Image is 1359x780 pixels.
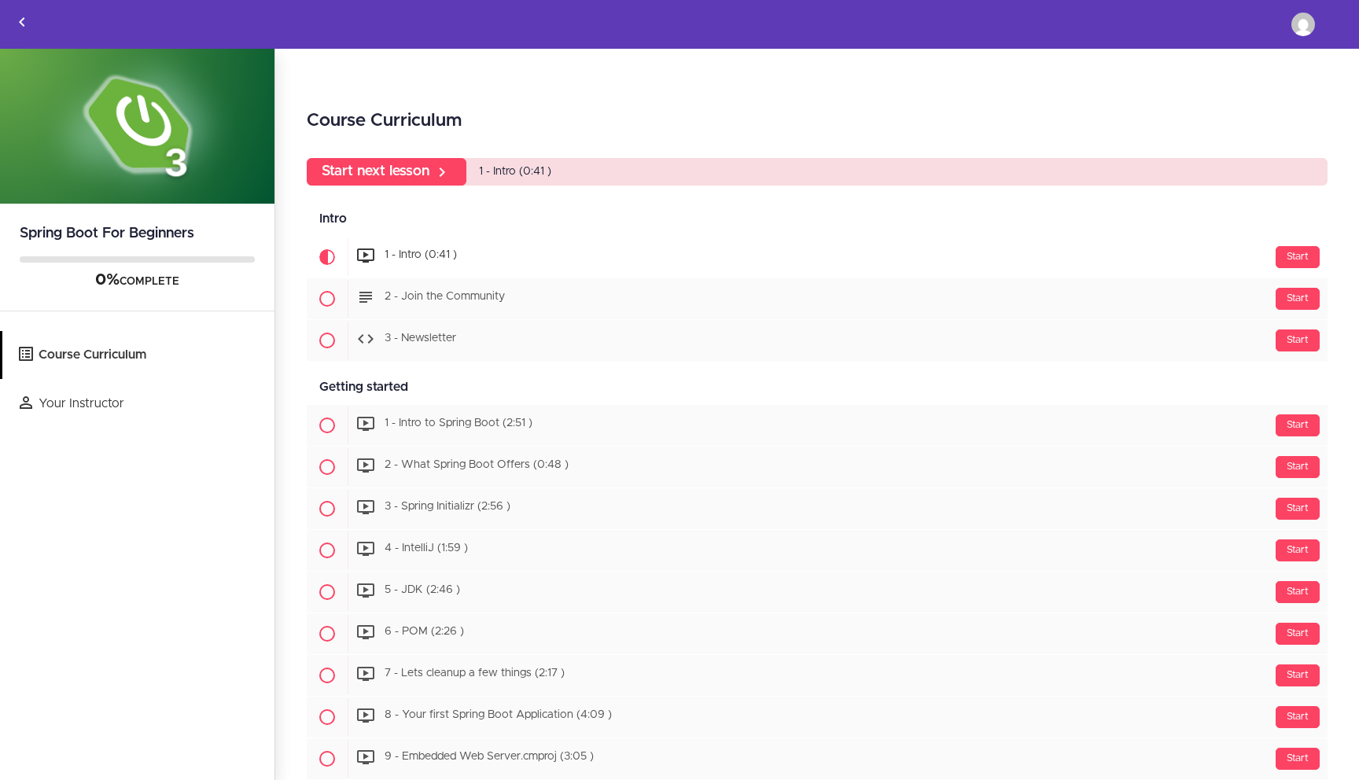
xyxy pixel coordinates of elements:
span: 3 - Newsletter [385,333,456,344]
div: Start [1276,581,1320,603]
div: Start [1276,414,1320,436]
div: Start [1276,246,1320,268]
span: 8 - Your first Spring Boot Application (4:09 ) [385,710,612,721]
a: Start 9 - Embedded Web Server.cmproj (3:05 ) [307,738,1328,779]
h2: Course Curriculum [307,108,1328,134]
a: Start 6 - POM (2:26 ) [307,613,1328,654]
div: Start [1276,329,1320,351]
span: 6 - POM (2:26 ) [385,627,464,638]
span: Current item [307,237,348,278]
div: Start [1276,288,1320,310]
a: Start 2 - Join the Community [307,278,1328,319]
svg: Back to courses [13,13,31,31]
a: Current item Start 1 - Intro (0:41 ) [307,237,1328,278]
span: 1 - Intro to Spring Boot (2:51 ) [385,418,532,429]
span: 1 - Intro (0:41 ) [479,166,551,177]
span: 1 - Intro (0:41 ) [385,250,457,261]
img: thomasvivia03@gmail.com [1291,13,1315,36]
a: Start 4 - IntelliJ (1:59 ) [307,530,1328,571]
div: Intro [307,201,1328,237]
div: Start [1276,498,1320,520]
a: Start 1 - Intro to Spring Boot (2:51 ) [307,405,1328,446]
div: Start [1276,706,1320,728]
span: 2 - What Spring Boot Offers (0:48 ) [385,460,569,471]
div: Start [1276,539,1320,561]
span: 5 - JDK (2:46 ) [385,585,460,596]
span: 3 - Spring Initializr (2:56 ) [385,502,510,513]
a: Start 3 - Newsletter [307,320,1328,361]
div: Getting started [307,370,1328,405]
a: Start 2 - What Spring Boot Offers (0:48 ) [307,447,1328,487]
div: Start [1276,748,1320,770]
span: 4 - IntelliJ (1:59 ) [385,543,468,554]
span: 0% [95,272,120,288]
div: Start [1276,623,1320,645]
span: 7 - Lets cleanup a few things (2:17 ) [385,668,565,679]
span: 2 - Join the Community [385,292,505,303]
a: Course Curriculum [2,331,274,379]
a: Start 7 - Lets cleanup a few things (2:17 ) [307,655,1328,696]
div: Start [1276,456,1320,478]
span: 9 - Embedded Web Server.cmproj (3:05 ) [385,752,594,763]
a: Start 8 - Your first Spring Boot Application (4:09 ) [307,697,1328,738]
a: Start 5 - JDK (2:46 ) [307,572,1328,613]
div: Start [1276,664,1320,686]
a: Start 3 - Spring Initializr (2:56 ) [307,488,1328,529]
a: Back to courses [1,1,43,48]
div: COMPLETE [20,270,255,291]
a: Start next lesson [307,158,466,186]
a: Your Instructor [2,380,274,428]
